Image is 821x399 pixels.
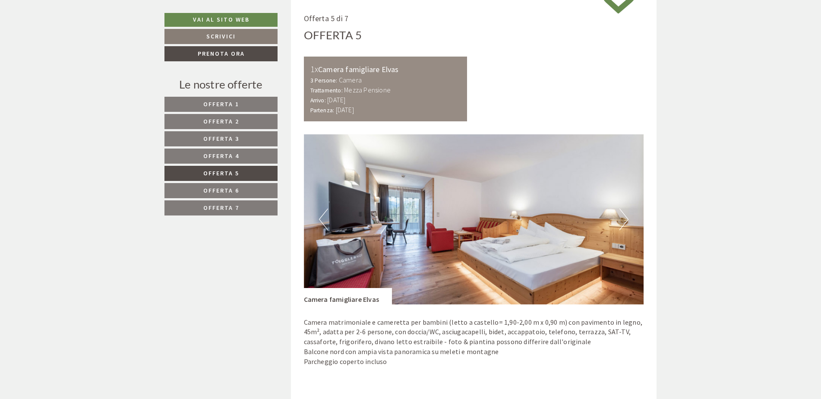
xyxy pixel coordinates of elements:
span: Offerta 3 [203,135,239,142]
b: 1x [310,63,318,74]
span: Offerta 5 di 7 [304,13,349,23]
small: 3 Persone: [310,77,338,84]
small: Partenza: [310,107,335,114]
b: [DATE] [336,105,354,114]
small: 11:16 [210,42,327,48]
span: Offerta 4 [203,152,239,160]
a: Prenota ora [164,46,278,61]
a: Scrivici [164,29,278,44]
div: Offerta 5 [304,27,362,43]
button: Invia [297,228,340,243]
p: Camera matrimoniale e cameretta per bambini (letto a castello= 1,90-2,00 m x 0,90 m) con paviment... [304,317,644,377]
div: Le nostre offerte [164,76,278,92]
button: Previous [319,209,328,230]
span: Offerta 6 [203,187,239,194]
button: Next [619,209,628,230]
div: Buon giorno, come possiamo aiutarla? [205,24,333,50]
small: Arrivo: [310,97,326,104]
b: Camera [339,76,362,84]
span: Offerta 7 [203,204,239,212]
span: Offerta 5 [203,169,239,177]
b: Mezza Pensione [344,85,391,94]
img: image [304,134,644,304]
div: giovedì [152,7,188,22]
small: Trattamento: [310,87,343,94]
a: Vai al sito web [164,13,278,27]
div: Lei [210,25,327,32]
b: [DATE] [327,95,345,104]
span: Offerta 2 [203,117,239,125]
span: Offerta 1 [203,100,239,108]
div: Camera famigliare Elvas [304,288,392,304]
div: Camera famigliare Elvas [310,63,461,76]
